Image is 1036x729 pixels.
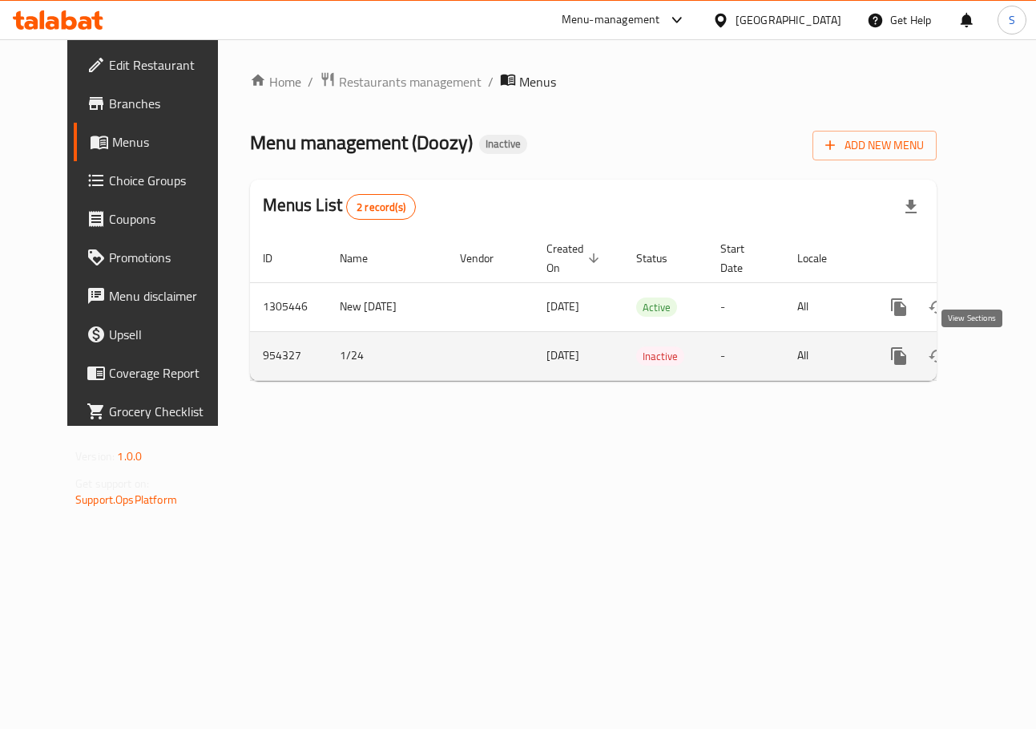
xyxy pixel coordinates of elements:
span: ID [263,249,293,268]
a: Menus [74,123,240,161]
span: Version: [75,446,115,467]
span: 2 record(s) [347,200,415,215]
div: Total records count [346,194,416,220]
span: Branches [109,94,228,113]
button: more [880,337,918,375]
span: Restaurants management [339,72,482,91]
a: Branches [74,84,240,123]
li: / [308,72,313,91]
span: Edit Restaurant [109,55,228,75]
span: Get support on: [75,473,149,494]
nav: breadcrumb [250,71,937,92]
div: Export file [892,188,930,226]
button: more [880,288,918,326]
span: Menus [112,132,228,152]
td: 1/24 [327,331,447,380]
span: [DATE] [546,296,579,317]
li: / [488,72,494,91]
span: Grocery Checklist [109,402,228,421]
a: Grocery Checklist [74,392,240,431]
div: Inactive [479,135,527,154]
td: All [784,331,867,380]
a: Home [250,72,301,91]
td: - [707,331,784,380]
span: Created On [546,239,604,277]
span: Upsell [109,325,228,344]
span: Start Date [720,239,765,277]
span: S [1009,11,1015,29]
a: Coverage Report [74,354,240,392]
span: Vendor [460,249,514,268]
span: Coverage Report [109,363,228,383]
h2: Menus List [263,193,416,220]
span: Menus [519,72,556,91]
span: Active [636,298,677,317]
a: Edit Restaurant [74,46,240,84]
div: Active [636,298,677,317]
td: 954327 [250,331,327,380]
td: 1305446 [250,282,327,331]
a: Support.OpsPlatform [75,489,177,510]
td: New [DATE] [327,282,447,331]
span: Inactive [479,137,527,151]
a: Upsell [74,315,240,354]
span: Promotions [109,248,228,267]
span: Inactive [636,347,684,366]
button: Change Status [918,288,957,326]
a: Menu disclaimer [74,277,240,315]
div: Menu-management [562,10,660,30]
a: Promotions [74,238,240,277]
div: Inactive [636,346,684,366]
td: - [707,282,784,331]
button: Add New Menu [812,131,937,160]
span: Status [636,249,688,268]
a: Restaurants management [320,71,482,92]
span: Locale [797,249,848,268]
span: Name [340,249,389,268]
a: Coupons [74,200,240,238]
span: Menu management ( Doozy ) [250,124,473,160]
a: Choice Groups [74,161,240,200]
button: Change Status [918,337,957,375]
div: [GEOGRAPHIC_DATA] [736,11,841,29]
span: Coupons [109,209,228,229]
span: Add New Menu [825,136,924,156]
span: [DATE] [546,345,579,366]
span: 1.0.0 [117,446,142,467]
span: Menu disclaimer [109,286,228,306]
span: Choice Groups [109,171,228,190]
td: All [784,282,867,331]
